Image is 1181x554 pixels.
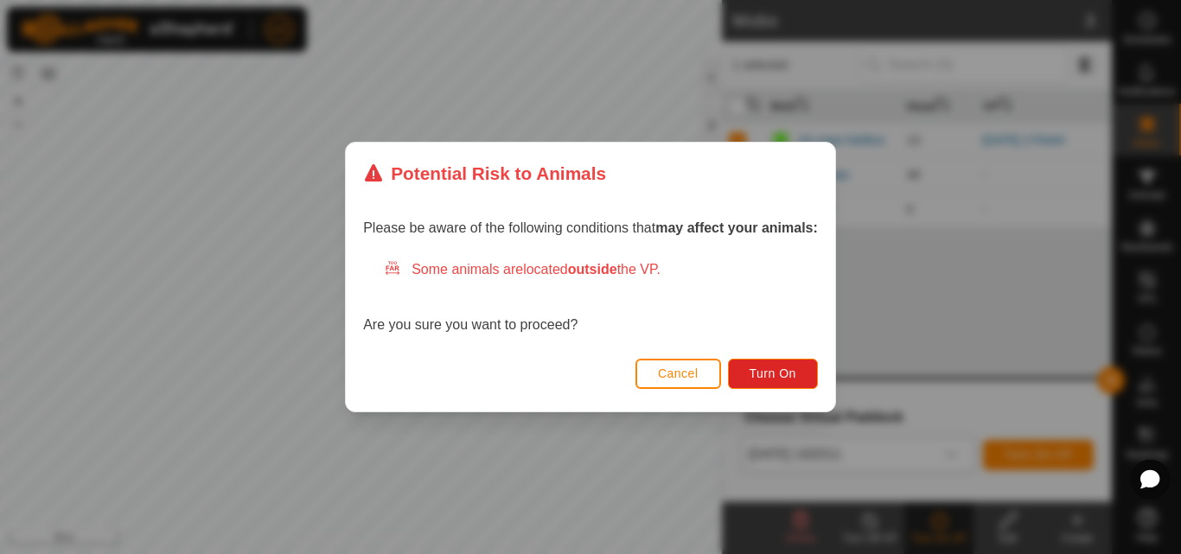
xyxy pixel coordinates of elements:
[658,366,699,380] span: Cancel
[655,220,818,235] strong: may affect your animals:
[363,220,818,235] span: Please be aware of the following conditions that
[568,262,617,277] strong: outside
[635,359,721,389] button: Cancel
[523,262,661,277] span: located the VP.
[363,259,818,335] div: Are you sure you want to proceed?
[363,160,606,187] div: Potential Risk to Animals
[728,359,818,389] button: Turn On
[750,366,796,380] span: Turn On
[384,259,818,280] div: Some animals are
